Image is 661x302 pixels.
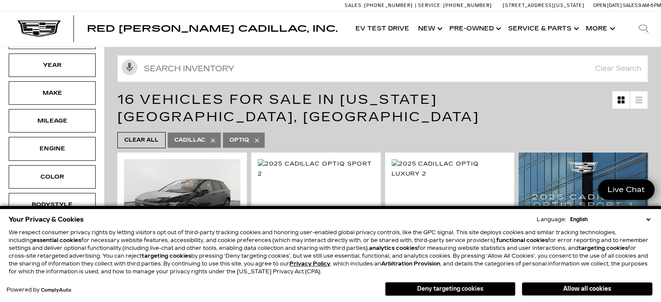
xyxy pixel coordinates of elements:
strong: targeting cookies [142,253,191,259]
div: Bodystyle [30,200,74,209]
button: Allow all cookies [522,282,652,295]
span: Clear All [124,135,159,146]
span: Sales: [345,3,363,8]
div: MakeMake [9,81,96,105]
strong: functional cookies [496,237,548,243]
span: 16 Vehicles for Sale in [US_STATE][GEOGRAPHIC_DATA], [GEOGRAPHIC_DATA] [117,92,479,125]
div: Powered by [7,287,71,293]
a: Pre-Owned [445,11,504,46]
img: 2025 Cadillac OPTIQ Sport 2 [258,159,374,178]
strong: essential cookies [33,237,81,243]
div: YearYear [9,53,96,77]
a: Privacy Policy [289,261,330,267]
span: Cadillac [174,135,205,146]
span: Your Privacy & Cookies [9,213,84,226]
button: More [581,11,618,46]
div: ColorColor [9,165,96,189]
div: BodystyleBodystyle [9,193,96,216]
span: 9 AM-6 PM [638,3,661,8]
div: Year [30,60,74,70]
p: We respect consumer privacy rights by letting visitors opt out of third-party tracking cookies an... [9,229,652,275]
svg: Click to toggle on voice search [122,60,137,75]
a: [STREET_ADDRESS][US_STATE] [503,3,585,8]
img: 2025 Cadillac OPTIQ Luxury 2 [392,159,508,178]
strong: Arbitration Provision [381,261,440,267]
a: Live Chat [598,179,654,200]
div: Color [30,172,74,182]
a: Service: [PHONE_NUMBER] [415,3,494,8]
a: Service & Parts [504,11,581,46]
div: MileageMileage [9,109,96,133]
span: Optiq [229,135,249,146]
span: [PHONE_NUMBER] [364,3,413,8]
button: Deny targeting cookies [385,282,515,296]
a: Red [PERSON_NAME] Cadillac, Inc. [87,24,338,33]
a: New [414,11,445,46]
select: Language Select [568,216,652,223]
input: Search Inventory [117,55,648,82]
span: [PHONE_NUMBER] [443,3,492,8]
span: Sales: [623,3,638,8]
div: EngineEngine [9,137,96,160]
div: Make [30,88,74,98]
img: Cadillac Dark Logo with Cadillac White Text [17,20,61,37]
span: Live Chat [603,185,649,195]
img: 2025 Cadillac OPTIQ Sport 1 [124,159,240,246]
span: Open [DATE] [593,3,622,8]
a: Sales: [PHONE_NUMBER] [345,3,415,8]
strong: analytics cookies [369,245,418,251]
div: Mileage [30,116,74,126]
a: ComplyAuto [41,288,71,293]
span: Service: [418,3,442,8]
div: Engine [30,144,74,153]
div: Language: [537,217,566,222]
span: Red [PERSON_NAME] Cadillac, Inc. [87,23,338,34]
a: EV Test Drive [351,11,414,46]
strong: targeting cookies [578,245,628,251]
